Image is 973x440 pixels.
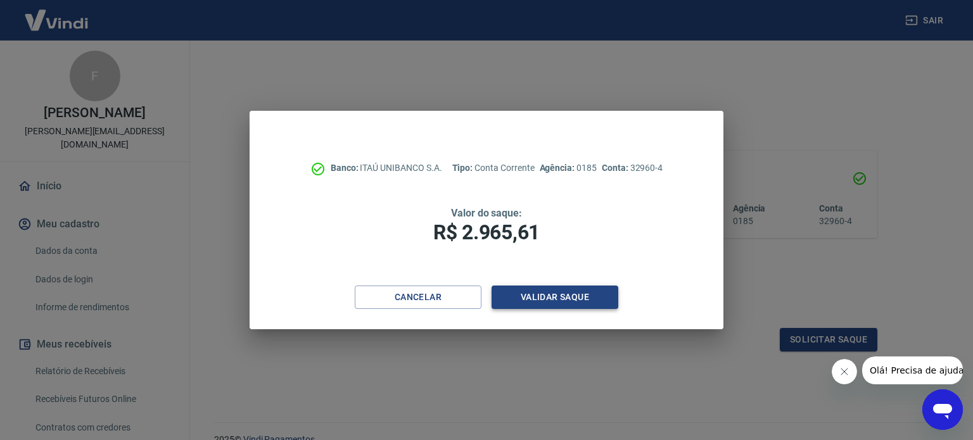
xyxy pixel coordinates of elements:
span: Agência: [540,163,577,173]
iframe: Fechar mensagem [832,359,857,384]
iframe: Mensagem da empresa [862,356,963,384]
button: Cancelar [355,286,481,309]
span: R$ 2.965,61 [433,220,540,244]
span: Conta: [602,163,630,173]
p: ITAÚ UNIBANCO S.A. [331,161,442,175]
span: Banco: [331,163,360,173]
span: Valor do saque: [451,207,522,219]
p: Conta Corrente [452,161,535,175]
iframe: Botão para abrir a janela de mensagens [922,389,963,430]
p: 0185 [540,161,597,175]
span: Tipo: [452,163,475,173]
span: Olá! Precisa de ajuda? [8,9,106,19]
p: 32960-4 [602,161,663,175]
button: Validar saque [492,286,618,309]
